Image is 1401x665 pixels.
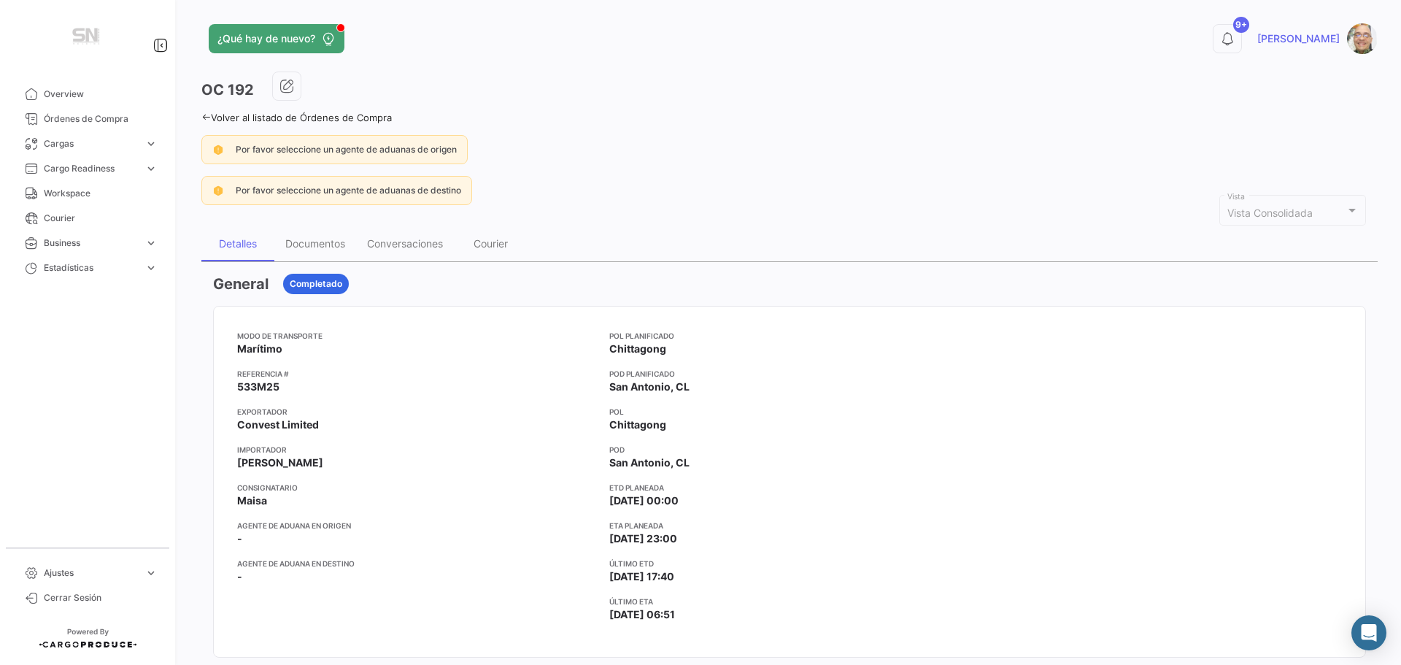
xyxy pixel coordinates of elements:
[237,569,242,584] span: -
[609,531,677,546] span: [DATE] 23:00
[201,112,392,123] a: Volver al listado de Órdenes de Compra
[44,261,139,274] span: Estadísticas
[609,330,970,342] app-card-info-title: POL Planificado
[51,18,124,58] img: Manufactura+Logo.png
[237,418,319,432] span: Convest Limited
[609,368,970,380] app-card-info-title: POD Planificado
[609,607,675,622] span: [DATE] 06:51
[44,237,139,250] span: Business
[12,206,163,231] a: Courier
[144,261,158,274] span: expand_more
[285,237,345,250] div: Documentos
[474,237,508,250] div: Courier
[237,493,267,508] span: Maisa
[609,342,666,356] span: Chittagong
[609,596,970,607] app-card-info-title: Último ETA
[237,368,598,380] app-card-info-title: Referencia #
[44,162,139,175] span: Cargo Readiness
[237,330,598,342] app-card-info-title: Modo de Transporte
[609,482,970,493] app-card-info-title: ETD planeada
[367,237,443,250] div: Conversaciones
[609,380,690,394] span: San Antonio, CL
[609,444,970,455] app-card-info-title: POD
[1227,207,1313,219] mat-select-trigger: Vista Consolidada
[237,558,598,569] app-card-info-title: Agente de Aduana en Destino
[209,24,344,53] button: ¿Qué hay de nuevo?
[201,80,254,100] h3: OC 192
[44,187,158,200] span: Workspace
[237,531,242,546] span: -
[237,455,323,470] span: [PERSON_NAME]
[236,185,461,196] span: Por favor seleccione un agente de aduanas de destino
[609,558,970,569] app-card-info-title: Último ETD
[609,493,679,508] span: [DATE] 00:00
[44,591,158,604] span: Cerrar Sesión
[1257,31,1340,46] span: [PERSON_NAME]
[290,277,342,291] span: Completado
[217,31,315,46] span: ¿Qué hay de nuevo?
[12,181,163,206] a: Workspace
[12,82,163,107] a: Overview
[237,406,598,418] app-card-info-title: Exportador
[44,137,139,150] span: Cargas
[609,418,666,432] span: Chittagong
[213,274,269,294] h3: General
[44,88,158,101] span: Overview
[237,444,598,455] app-card-info-title: Importador
[44,566,139,580] span: Ajustes
[609,569,674,584] span: [DATE] 17:40
[144,237,158,250] span: expand_more
[1351,615,1386,650] div: Abrir Intercom Messenger
[609,455,690,470] span: San Antonio, CL
[144,162,158,175] span: expand_more
[237,342,282,356] span: Marítimo
[237,380,279,394] span: 533M25
[1347,23,1378,54] img: Captura.PNG
[237,520,598,531] app-card-info-title: Agente de Aduana en Origen
[237,482,598,493] app-card-info-title: Consignatario
[219,237,257,250] div: Detalles
[44,112,158,126] span: Órdenes de Compra
[144,566,158,580] span: expand_more
[609,406,970,418] app-card-info-title: POL
[609,520,970,531] app-card-info-title: ETA planeada
[44,212,158,225] span: Courier
[144,137,158,150] span: expand_more
[12,107,163,131] a: Órdenes de Compra
[236,144,457,155] span: Por favor seleccione un agente de aduanas de origen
